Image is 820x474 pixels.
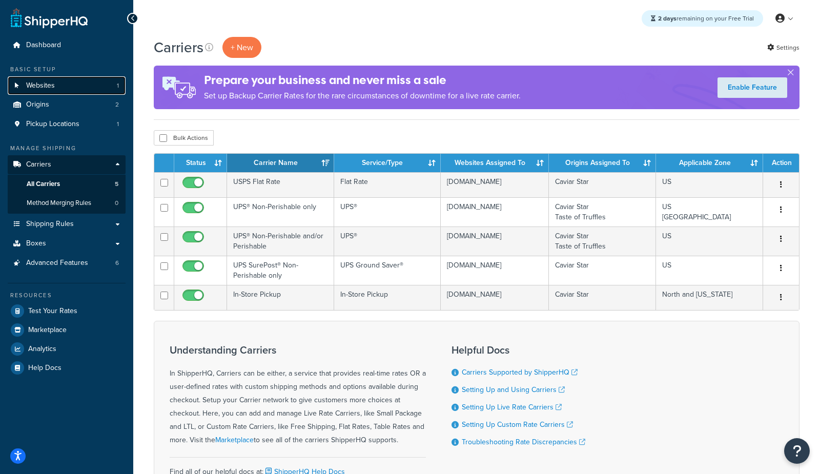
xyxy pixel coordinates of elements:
span: Analytics [28,345,56,354]
h4: Prepare your business and never miss a sale [204,72,521,89]
td: Caviar Star [549,285,656,310]
div: Manage Shipping [8,144,126,153]
td: UPS® [334,197,441,226]
td: US [656,256,763,285]
a: Help Docs [8,359,126,377]
a: Setting Up Live Rate Carriers [462,402,562,413]
td: In-Store Pickup [227,285,334,310]
span: 5 [115,180,118,189]
a: Dashboard [8,36,126,55]
a: Origins 2 [8,95,126,114]
li: All Carriers [8,175,126,194]
span: Origins [26,100,49,109]
p: Set up Backup Carrier Rates for the rare circumstances of downtime for a live rate carrier. [204,89,521,103]
button: Bulk Actions [154,130,214,146]
span: Advanced Features [26,259,88,267]
a: Shipping Rules [8,215,126,234]
td: UPS® Non-Perishable only [227,197,334,226]
span: Pickup Locations [26,120,79,129]
td: North and [US_STATE] [656,285,763,310]
span: Shipping Rules [26,220,74,229]
td: Flat Rate [334,172,441,197]
span: Boxes [26,239,46,248]
a: Analytics [8,340,126,358]
th: Service/Type: activate to sort column ascending [334,154,441,172]
a: Carriers Supported by ShipperHQ [462,367,578,378]
td: [DOMAIN_NAME] [441,172,549,197]
div: Resources [8,291,126,300]
h1: Carriers [154,37,203,57]
a: Carriers [8,155,126,174]
h3: Helpful Docs [452,344,585,356]
a: Marketplace [8,321,126,339]
td: [DOMAIN_NAME] [441,197,549,226]
span: 2 [115,100,119,109]
span: Marketplace [28,326,67,335]
td: [DOMAIN_NAME] [441,226,549,256]
td: Caviar Star Taste of Truffles [549,197,656,226]
span: Method Merging Rules [27,199,91,208]
li: Method Merging Rules [8,194,126,213]
div: remaining on your Free Trial [642,10,763,27]
li: Origins [8,95,126,114]
span: 6 [115,259,119,267]
button: Open Resource Center [784,438,810,464]
td: US [656,172,763,197]
span: Test Your Rates [28,307,77,316]
td: Caviar Star Taste of Truffles [549,226,656,256]
td: US [GEOGRAPHIC_DATA] [656,197,763,226]
a: Test Your Rates [8,302,126,320]
td: [DOMAIN_NAME] [441,256,549,285]
a: Advanced Features 6 [8,254,126,273]
th: Action [763,154,799,172]
a: All Carriers 5 [8,175,126,194]
a: Pickup Locations 1 [8,115,126,134]
a: Setting Up and Using Carriers [462,384,565,395]
strong: 2 days [658,14,676,23]
td: [DOMAIN_NAME] [441,285,549,310]
span: All Carriers [27,180,60,189]
li: Carriers [8,155,126,214]
a: Troubleshooting Rate Discrepancies [462,437,585,447]
a: ShipperHQ Home [11,8,88,28]
li: Websites [8,76,126,95]
td: UPS Ground Saver® [334,256,441,285]
a: Marketplace [215,435,254,445]
td: UPS SurePost® Non-Perishable only [227,256,334,285]
th: Carrier Name: activate to sort column ascending [227,154,334,172]
td: In-Store Pickup [334,285,441,310]
div: Basic Setup [8,65,126,74]
li: Advanced Features [8,254,126,273]
th: Status: activate to sort column ascending [174,154,227,172]
td: Caviar Star [549,256,656,285]
a: Settings [767,40,799,55]
th: Origins Assigned To: activate to sort column ascending [549,154,656,172]
button: + New [222,37,261,58]
td: Caviar Star [549,172,656,197]
td: UPS® [334,226,441,256]
a: Boxes [8,234,126,253]
span: Websites [26,81,55,90]
a: Setting Up Custom Rate Carriers [462,419,573,430]
div: In ShipperHQ, Carriers can be either, a service that provides real-time rates OR a user-defined r... [170,344,426,447]
span: 1 [117,120,119,129]
span: 1 [117,81,119,90]
span: Help Docs [28,364,61,373]
span: 0 [115,199,118,208]
a: Websites 1 [8,76,126,95]
span: Dashboard [26,41,61,50]
td: USPS Flat Rate [227,172,334,197]
td: UPS® Non-Perishable and/or Perishable [227,226,334,256]
td: US [656,226,763,256]
th: Websites Assigned To: activate to sort column ascending [441,154,549,172]
a: Enable Feature [717,77,787,98]
img: ad-rules-rateshop-fe6ec290ccb7230408bd80ed9643f0289d75e0ffd9eb532fc0e269fcd187b520.png [154,66,204,109]
th: Applicable Zone: activate to sort column ascending [656,154,763,172]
